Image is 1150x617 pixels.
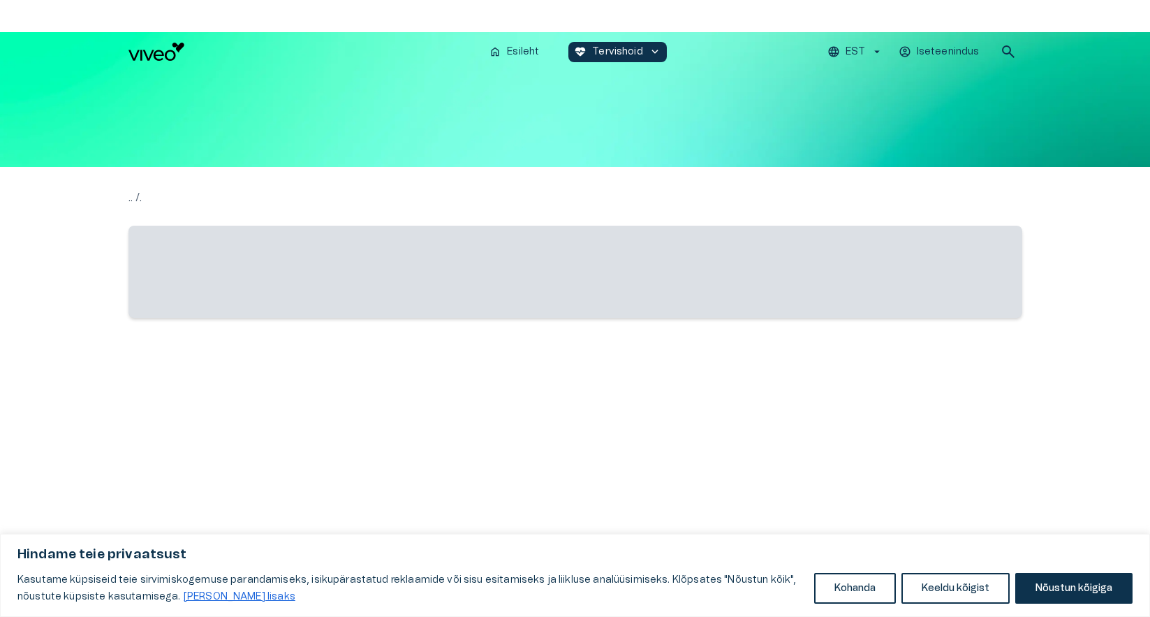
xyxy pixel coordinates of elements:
button: Keeldu kõigist [901,573,1010,604]
button: ecg_heartTervishoidkeyboard_arrow_down [568,42,667,62]
span: home [489,45,501,58]
p: Hindame teie privaatsust [17,546,1133,563]
span: keyboard_arrow_down [649,45,661,58]
p: Iseteenindus [917,45,980,59]
p: Kasutame küpsiseid teie sirvimiskogemuse parandamiseks, isikupärastatud reklaamide või sisu esita... [17,572,804,605]
button: Iseteenindus [897,42,983,62]
p: Tervishoid [592,45,643,59]
a: Navigate to homepage [128,43,478,61]
p: Esileht [507,45,539,59]
p: .. / . [128,189,1022,206]
button: open search modal [994,38,1022,66]
span: ‌ [128,226,1022,318]
p: EST [846,45,864,59]
span: search [1000,43,1017,60]
button: homeEsileht [483,42,546,62]
button: Kohanda [814,573,896,604]
button: Nõustun kõigiga [1015,573,1133,604]
button: EST [825,42,885,62]
img: Viveo logo [128,43,184,61]
a: Loe lisaks [183,591,296,602]
span: ecg_heart [574,45,587,58]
